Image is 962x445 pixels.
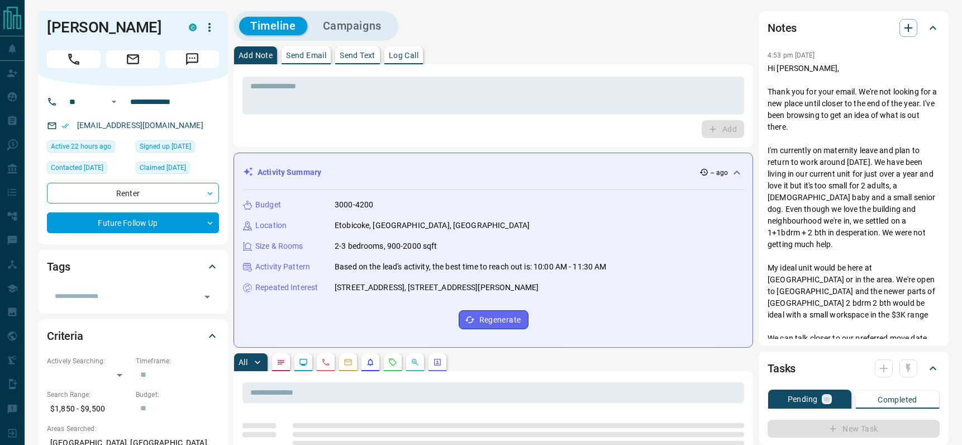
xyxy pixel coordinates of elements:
[768,19,797,37] h2: Notes
[335,282,539,293] p: [STREET_ADDRESS], [STREET_ADDRESS][PERSON_NAME]
[255,240,303,252] p: Size & Rooms
[136,390,219,400] p: Budget:
[335,199,373,211] p: 3000-4200
[255,282,318,293] p: Repeated Interest
[47,50,101,68] span: Call
[366,358,375,367] svg: Listing Alerts
[77,121,203,130] a: [EMAIL_ADDRESS][DOMAIN_NAME]
[255,261,310,273] p: Activity Pattern
[299,358,308,367] svg: Lead Browsing Activity
[768,51,815,59] p: 4:53 pm [DATE]
[47,356,130,366] p: Actively Searching:
[107,95,121,108] button: Open
[255,199,281,211] p: Budget
[878,396,917,404] p: Completed
[47,18,172,36] h1: [PERSON_NAME]
[47,390,130,400] p: Search Range:
[768,355,940,382] div: Tasks
[47,253,219,280] div: Tags
[47,140,130,156] div: Wed Aug 13 2025
[47,212,219,233] div: Future Follow Up
[255,220,287,231] p: Location
[788,395,818,403] p: Pending
[711,168,728,178] p: -- ago
[47,424,219,434] p: Areas Searched:
[165,50,219,68] span: Message
[136,140,219,156] div: Mon Jun 02 2025
[335,261,607,273] p: Based on the lead's activity, the best time to reach out is: 10:00 AM - 11:30 AM
[321,358,330,367] svg: Calls
[47,400,130,418] p: $1,850 - $9,500
[335,240,437,252] p: 2-3 bedrooms, 900-2000 sqft
[47,162,130,177] div: Tue Jun 03 2025
[61,122,69,130] svg: Email Verified
[47,323,219,349] div: Criteria
[340,51,375,59] p: Send Text
[51,141,111,152] span: Active 22 hours ago
[189,23,197,31] div: condos.ca
[312,17,393,35] button: Campaigns
[344,358,353,367] svg: Emails
[768,359,796,377] h2: Tasks
[47,327,83,345] h2: Criteria
[136,356,219,366] p: Timeframe:
[106,50,160,68] span: Email
[243,162,744,183] div: Activity Summary-- ago
[258,167,321,178] p: Activity Summary
[239,358,247,366] p: All
[768,63,940,368] p: Hi [PERSON_NAME], Thank you for your email. We're not looking for a new place until closer to the...
[388,358,397,367] svg: Requests
[239,51,273,59] p: Add Note
[199,289,215,305] button: Open
[140,162,186,173] span: Claimed [DATE]
[51,162,103,173] span: Contacted [DATE]
[389,51,418,59] p: Log Call
[768,15,940,41] div: Notes
[47,183,219,203] div: Renter
[411,358,420,367] svg: Opportunities
[136,162,219,177] div: Tue Jun 03 2025
[459,310,528,329] button: Regenerate
[433,358,442,367] svg: Agent Actions
[277,358,285,367] svg: Notes
[335,220,530,231] p: Etobicoke, [GEOGRAPHIC_DATA], [GEOGRAPHIC_DATA]
[286,51,326,59] p: Send Email
[140,141,191,152] span: Signed up [DATE]
[239,17,307,35] button: Timeline
[47,258,70,276] h2: Tags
